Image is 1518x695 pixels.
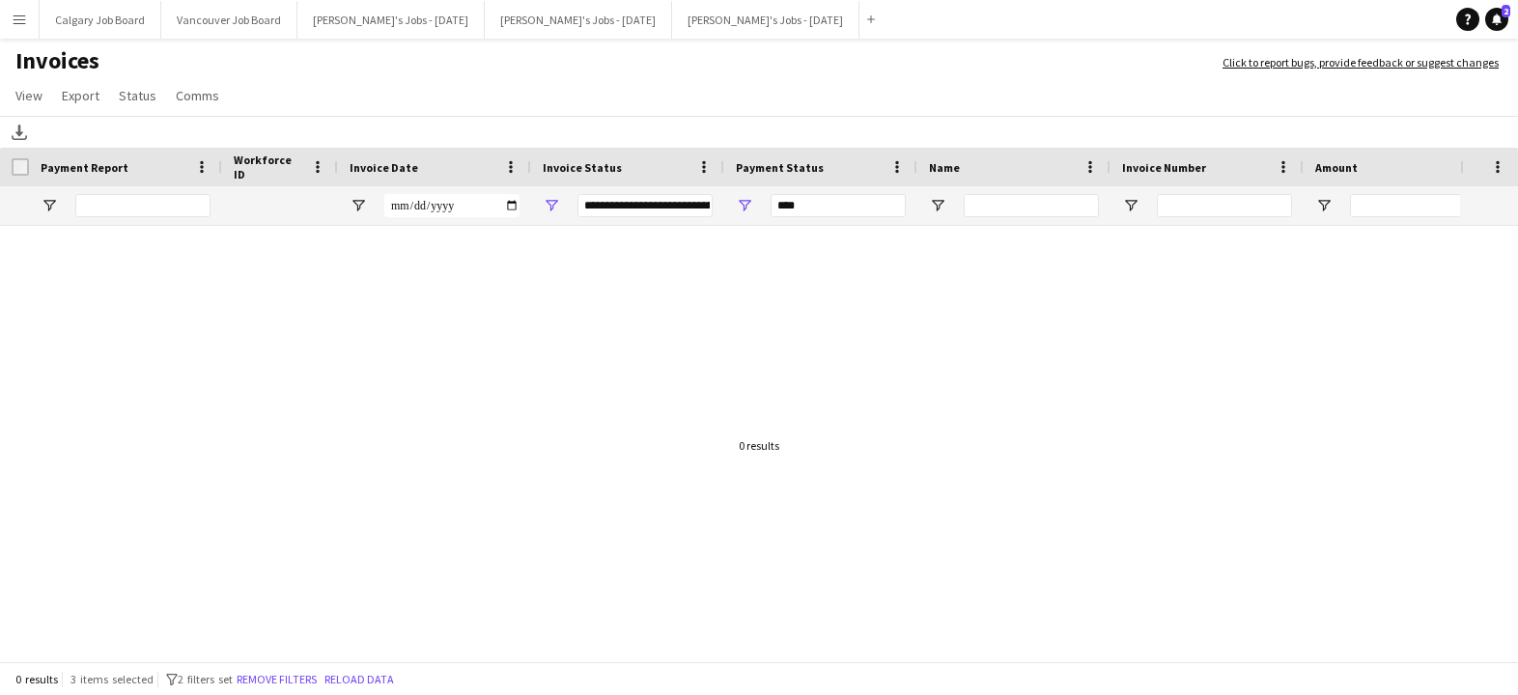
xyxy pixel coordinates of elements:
[1502,5,1510,17] span: 2
[70,672,154,686] span: 3 items selected
[40,1,161,39] button: Calgary Job Board
[15,87,42,104] span: View
[8,83,50,108] a: View
[1315,197,1333,214] button: Open Filter Menu
[736,160,824,175] span: Payment Status
[176,87,219,104] span: Comms
[111,83,164,108] a: Status
[384,194,520,217] input: Invoice Date Filter Input
[12,158,29,176] input: Column with Header Selection
[485,1,672,39] button: [PERSON_NAME]'s Jobs - [DATE]
[178,672,233,686] span: 2 filters set
[75,194,211,217] input: Payment Report Filter Input
[964,194,1099,217] input: Name Filter Input
[543,160,622,175] span: Invoice Status
[62,87,99,104] span: Export
[350,197,367,214] button: Open Filter Menu
[41,160,128,175] span: Payment Report
[1223,54,1499,71] a: Click to report bugs, provide feedback or suggest changes
[736,197,753,214] button: Open Filter Menu
[54,83,107,108] a: Export
[1485,8,1508,31] a: 2
[1350,194,1485,217] input: Amount Filter Input
[234,153,303,181] span: Workforce ID
[41,197,58,214] button: Open Filter Menu
[321,669,398,690] button: Reload data
[1315,160,1358,175] span: Amount
[233,669,321,690] button: Remove filters
[1157,194,1292,217] input: Invoice Number Filter Input
[1122,160,1206,175] span: Invoice Number
[929,197,946,214] button: Open Filter Menu
[739,438,779,453] div: 0 results
[119,87,156,104] span: Status
[161,1,297,39] button: Vancouver Job Board
[350,160,418,175] span: Invoice Date
[8,121,31,144] app-action-btn: Download
[168,83,227,108] a: Comms
[297,1,485,39] button: [PERSON_NAME]'s Jobs - [DATE]
[672,1,859,39] button: [PERSON_NAME]'s Jobs - [DATE]
[929,160,960,175] span: Name
[1122,197,1139,214] button: Open Filter Menu
[543,197,560,214] button: Open Filter Menu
